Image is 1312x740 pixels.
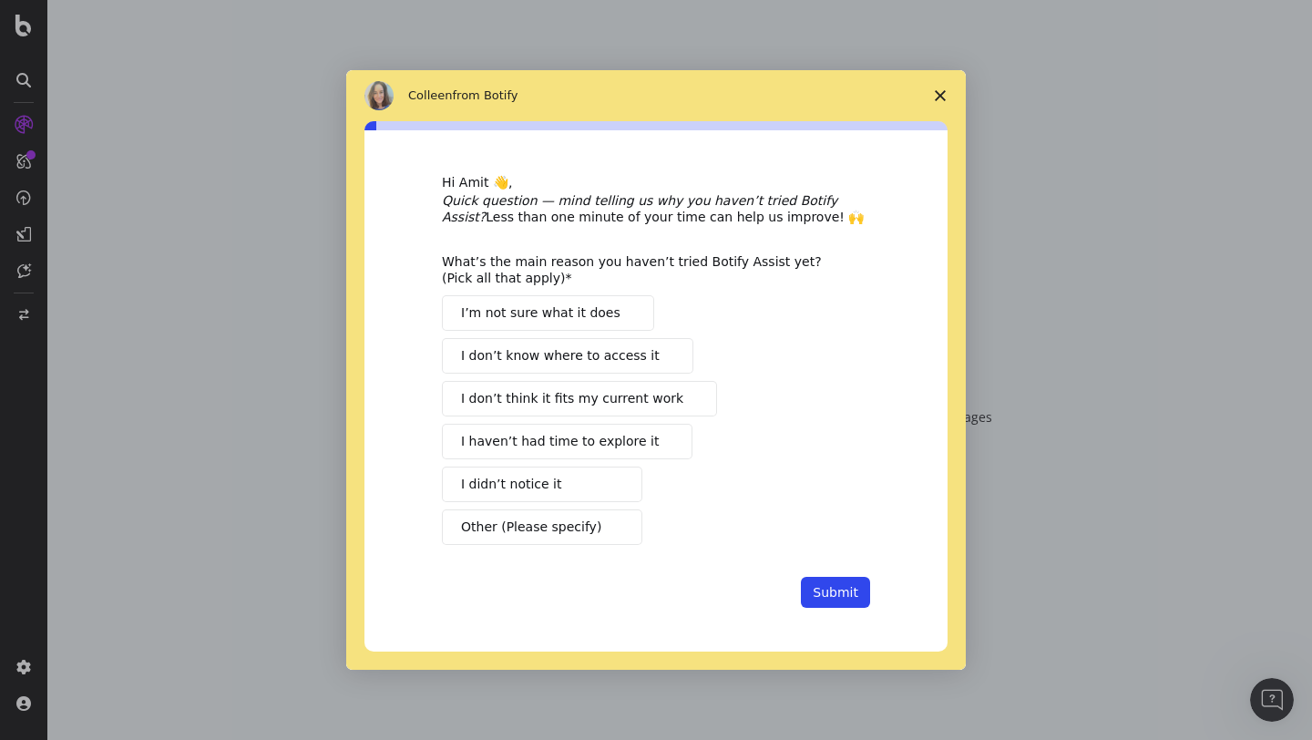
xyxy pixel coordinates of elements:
button: I haven’t had time to explore it [442,424,692,459]
span: I don’t think it fits my current work [461,389,683,408]
img: Profile image for Colleen [364,81,394,110]
div: Hi Amit 👋, [442,174,870,192]
button: I didn’t notice it [442,467,642,502]
div: What’s the main reason you haven’t tried Botify Assist yet? (Pick all that apply) [442,253,843,286]
button: I don’t think it fits my current work [442,381,717,416]
span: I haven’t had time to explore it [461,432,659,451]
span: I’m not sure what it does [461,303,620,323]
span: from Botify [453,88,518,102]
button: I don’t know where to access it [442,338,693,374]
span: Other (Please specify) [461,518,601,537]
span: Close survey [915,70,966,121]
button: Submit [801,577,870,608]
button: Other (Please specify) [442,509,642,545]
span: I don’t know where to access it [461,346,660,365]
span: Colleen [408,88,453,102]
button: I’m not sure what it does [442,295,654,331]
span: I didn’t notice it [461,475,561,494]
i: Quick question — mind telling us why you haven’t tried Botify Assist? [442,193,837,224]
div: Less than one minute of your time can help us improve! 🙌 [442,192,870,225]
